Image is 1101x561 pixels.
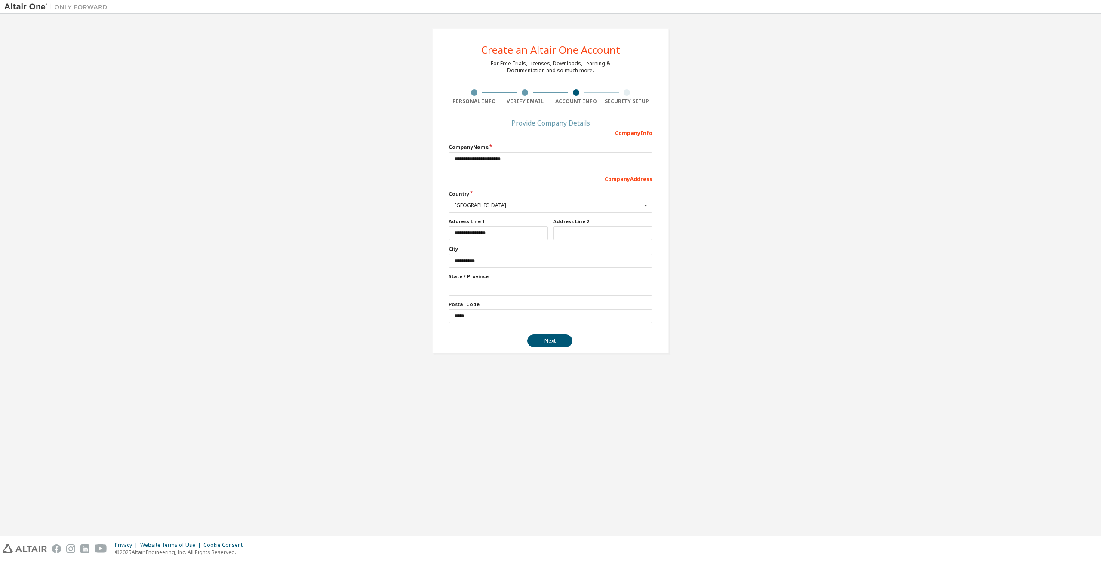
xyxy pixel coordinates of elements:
div: Personal Info [449,98,500,105]
label: Company Name [449,144,652,150]
label: Address Line 1 [449,218,548,225]
label: Postal Code [449,301,652,308]
img: instagram.svg [66,544,75,553]
div: Provide Company Details [449,120,652,126]
div: Cookie Consent [203,542,248,549]
img: Altair One [4,3,112,11]
img: altair_logo.svg [3,544,47,553]
div: Create an Altair One Account [481,45,620,55]
label: Country [449,190,652,197]
div: Account Info [550,98,602,105]
label: Address Line 2 [553,218,652,225]
div: Company Address [449,172,652,185]
img: linkedin.svg [80,544,89,553]
div: Company Info [449,126,652,139]
div: [GEOGRAPHIC_DATA] [455,203,642,208]
div: Security Setup [602,98,653,105]
label: State / Province [449,273,652,280]
div: Verify Email [500,98,551,105]
p: © 2025 Altair Engineering, Inc. All Rights Reserved. [115,549,248,556]
div: For Free Trials, Licenses, Downloads, Learning & Documentation and so much more. [491,60,610,74]
div: Website Terms of Use [140,542,203,549]
label: City [449,245,652,252]
button: Next [527,334,572,347]
img: youtube.svg [95,544,107,553]
div: Privacy [115,542,140,549]
img: facebook.svg [52,544,61,553]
